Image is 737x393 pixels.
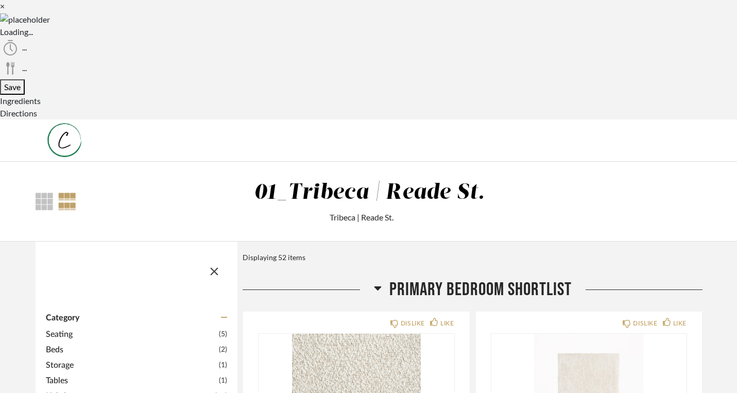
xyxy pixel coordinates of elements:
[219,375,227,386] span: (1)
[36,119,93,161] img: 4ce30891-4e21-46e1-af32-3cb64ff94ae6.jpg
[440,318,454,329] div: LIKE
[401,318,425,329] div: DISLIKE
[673,318,687,329] div: LIKE
[46,328,216,340] span: Seating
[219,344,227,355] span: (2)
[204,259,225,280] button: Close
[633,318,657,329] div: DISLIKE
[46,313,79,323] span: Category
[219,360,227,371] span: (1)
[389,279,572,301] span: Primary Bedroom SHORTLIST
[46,344,216,356] span: Beds
[243,252,697,263] div: Displaying 52 items
[253,182,485,203] div: 01_Tribeca | Reade St.
[149,211,574,224] div: Tribeca | Reade St.
[46,374,216,387] span: Tables
[22,63,27,73] span: ...
[46,359,216,371] span: Storage
[22,42,27,52] span: ...
[219,329,227,340] span: (5)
